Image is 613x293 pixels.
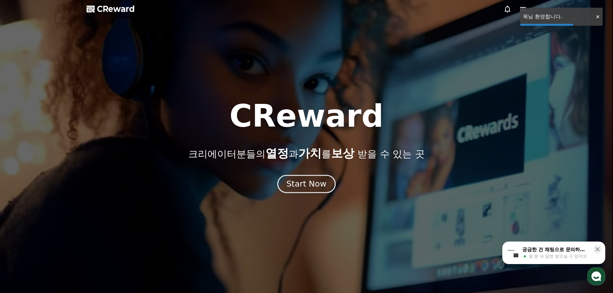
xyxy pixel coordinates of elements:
[42,204,83,220] a: 대화
[87,4,135,14] a: CReward
[188,147,424,160] p: 크리에이터분들의 과 를 받을 수 있는 곳
[83,204,124,220] a: 설정
[298,147,321,160] span: 가치
[279,182,334,188] a: Start Now
[20,214,24,219] span: 홈
[97,4,135,14] span: CReward
[265,147,289,160] span: 열정
[229,101,384,132] h1: CReward
[286,179,326,189] div: Start Now
[277,175,336,193] button: Start Now
[331,147,354,160] span: 보상
[2,204,42,220] a: 홈
[59,214,67,219] span: 대화
[99,214,107,219] span: 설정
